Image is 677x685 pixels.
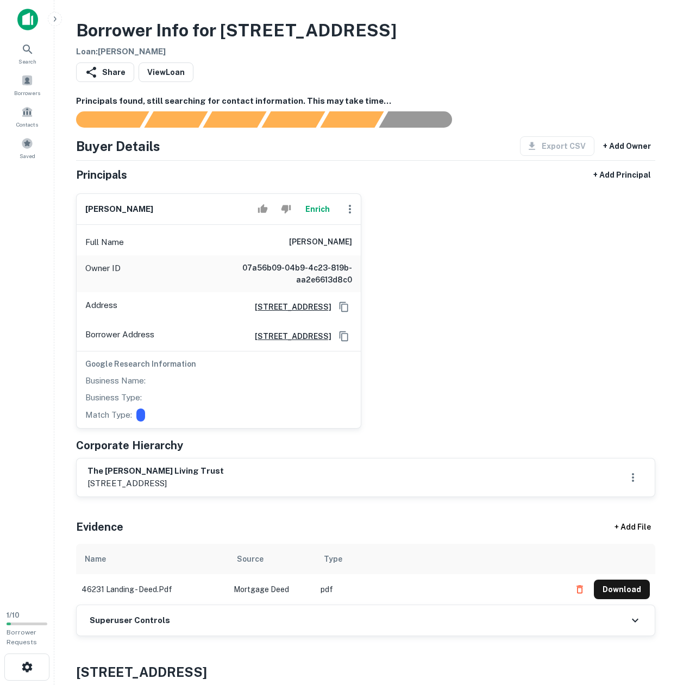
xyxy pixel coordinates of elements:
[85,236,124,249] p: Full Name
[85,552,106,565] div: Name
[87,477,224,490] p: [STREET_ADDRESS]
[85,203,153,216] h6: [PERSON_NAME]
[85,391,142,404] p: Business Type:
[3,133,51,162] a: Saved
[85,262,121,286] p: Owner ID
[623,598,677,650] iframe: Chat Widget
[222,262,352,286] h6: 07a56b09-04b9-4c23-819b-aa2e6613d8c0
[320,111,384,128] div: Principals found, still searching for contact information. This may take time...
[379,111,465,128] div: AI fulfillment process complete.
[18,57,36,66] span: Search
[3,70,51,99] a: Borrowers
[76,167,127,183] h5: Principals
[253,198,272,220] button: Accept
[76,95,655,108] h6: Principals found, still searching for contact information. This may take time...
[336,328,352,344] button: Copy Address
[237,552,264,565] div: Source
[85,299,117,315] p: Address
[589,165,655,185] button: + Add Principal
[76,17,397,43] h3: Borrower Info for [STREET_ADDRESS]
[570,581,590,598] button: Delete file
[76,136,160,156] h4: Buyer Details
[76,574,228,605] td: 46231 landing - deed.pdf
[228,544,315,574] th: Source
[17,9,38,30] img: capitalize-icon.png
[203,111,266,128] div: Documents found, AI parsing details...
[246,301,331,313] a: [STREET_ADDRESS]
[85,409,132,422] p: Match Type:
[85,358,352,370] h6: Google Research Information
[277,198,296,220] button: Reject
[63,111,145,128] div: Sending borrower request to AI...
[85,328,154,344] p: Borrower Address
[315,574,565,605] td: pdf
[76,519,123,535] h5: Evidence
[76,544,655,605] div: scrollable content
[85,374,146,387] p: Business Name:
[594,580,650,599] button: Download
[261,111,325,128] div: Principals found, AI now looking for contact information...
[246,330,331,342] a: [STREET_ADDRESS]
[3,39,51,68] a: Search
[76,46,397,58] h6: Loan : [PERSON_NAME]
[300,198,335,220] button: Enrich
[14,89,40,97] span: Borrowers
[76,662,655,682] h4: [STREET_ADDRESS]
[3,102,51,131] a: Contacts
[228,574,315,605] td: Mortgage Deed
[76,544,228,574] th: Name
[139,62,193,82] a: ViewLoan
[594,518,670,537] div: + Add File
[90,614,170,627] h6: Superuser Controls
[16,120,38,129] span: Contacts
[144,111,208,128] div: Your request is received and processing...
[7,611,20,619] span: 1 / 10
[20,152,35,160] span: Saved
[76,62,134,82] button: Share
[289,236,352,249] h6: [PERSON_NAME]
[324,552,342,565] div: Type
[599,136,655,156] button: + Add Owner
[7,629,37,646] span: Borrower Requests
[315,544,565,574] th: Type
[87,465,224,477] h6: the [PERSON_NAME] living trust
[336,299,352,315] button: Copy Address
[76,437,183,454] h5: Corporate Hierarchy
